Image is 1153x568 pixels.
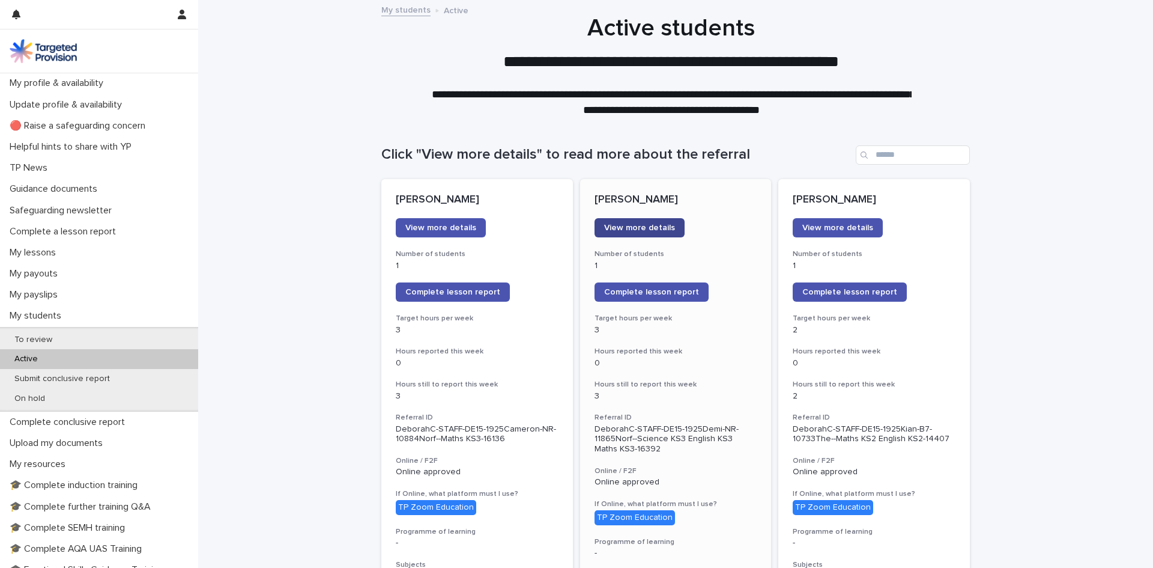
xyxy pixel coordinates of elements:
[595,477,757,487] p: Online approved
[396,282,510,302] a: Complete lesson report
[793,456,955,466] h3: Online / F2F
[5,480,147,491] p: 🎓 Complete induction training
[793,194,955,207] p: [PERSON_NAME]
[396,249,558,259] h3: Number of students
[5,459,75,470] p: My resources
[595,249,757,259] h3: Number of students
[396,314,558,323] h3: Target hours per week
[396,347,558,356] h3: Hours reported this week
[793,325,955,335] p: 2
[595,510,675,525] div: TP Zoom Education
[5,99,132,111] p: Update profile & availability
[381,2,431,16] a: My students
[595,282,709,302] a: Complete lesson report
[793,282,907,302] a: Complete lesson report
[5,120,155,132] p: 🔴 Raise a safeguarding concern
[793,424,955,445] p: DeborahC-STAFF-DE15-1925Kian-B7-10733The--Maths KS2 English KS2-14407
[595,548,757,558] p: -
[793,467,955,477] p: Online approved
[793,538,955,548] p: -
[5,268,67,279] p: My payouts
[595,347,757,356] h3: Hours reported this week
[595,218,685,237] a: View more details
[856,145,970,165] input: Search
[405,288,500,296] span: Complete lesson report
[396,538,558,548] p: -
[5,354,47,364] p: Active
[5,394,55,404] p: On hold
[5,141,141,153] p: Helpful hints to share with YP
[396,456,558,466] h3: Online / F2F
[604,224,675,232] span: View more details
[595,424,757,454] p: DeborahC-STAFF-DE15-1925Demi-NR-11865Norf--Science KS3 English KS3 Maths KS3-16392
[444,3,468,16] p: Active
[595,261,757,271] p: 1
[5,289,67,301] p: My payslips
[396,391,558,402] p: 3
[793,527,955,537] h3: Programme of learning
[793,249,955,259] h3: Number of students
[595,466,757,476] h3: Online / F2F
[595,499,757,509] h3: If Online, what platform must I use?
[793,500,873,515] div: TP Zoom Education
[396,218,486,237] a: View more details
[405,224,476,232] span: View more details
[595,391,757,402] p: 3
[793,413,955,423] h3: Referral ID
[396,467,558,477] p: Online approved
[396,489,558,499] h3: If Online, what platform must I use?
[5,226,126,237] p: Complete a lesson report
[793,380,955,389] h3: Hours still to report this week
[793,347,955,356] h3: Hours reported this week
[793,358,955,368] p: 0
[793,218,883,237] a: View more details
[396,358,558,368] p: 0
[396,413,558,423] h3: Referral ID
[5,501,160,513] p: 🎓 Complete further training Q&A
[10,39,77,63] img: M5nRWzHhSzIhMunXDL62
[396,261,558,271] p: 1
[381,146,851,163] h1: Click "View more details" to read more about the referral
[5,543,151,555] p: 🎓 Complete AQA UAS Training
[5,162,57,174] p: TP News
[5,247,65,258] p: My lessons
[396,424,558,445] p: DeborahC-STAFF-DE15-1925Cameron-NR-10884Norf--Maths KS3-16136
[396,527,558,537] h3: Programme of learning
[5,183,107,195] p: Guidance documents
[595,314,757,323] h3: Target hours per week
[396,325,558,335] p: 3
[793,314,955,323] h3: Target hours per week
[793,391,955,402] p: 2
[595,325,757,335] p: 3
[5,438,112,449] p: Upload my documents
[595,537,757,547] h3: Programme of learning
[396,500,476,515] div: TP Zoom Education
[377,14,966,43] h1: Active students
[595,380,757,389] h3: Hours still to report this week
[5,417,135,428] p: Complete conclusive report
[595,194,757,207] p: [PERSON_NAME]
[5,335,62,345] p: To review
[802,288,897,296] span: Complete lesson report
[5,78,113,89] p: My profile & availability
[595,358,757,368] p: 0
[5,205,121,216] p: Safeguarding newsletter
[802,224,873,232] span: View more details
[396,194,558,207] p: [PERSON_NAME]
[595,413,757,423] h3: Referral ID
[5,374,120,384] p: Submit conclusive report
[793,261,955,271] p: 1
[5,310,71,322] p: My students
[5,522,135,534] p: 🎓 Complete SEMH training
[793,489,955,499] h3: If Online, what platform must I use?
[604,288,699,296] span: Complete lesson report
[396,380,558,389] h3: Hours still to report this week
